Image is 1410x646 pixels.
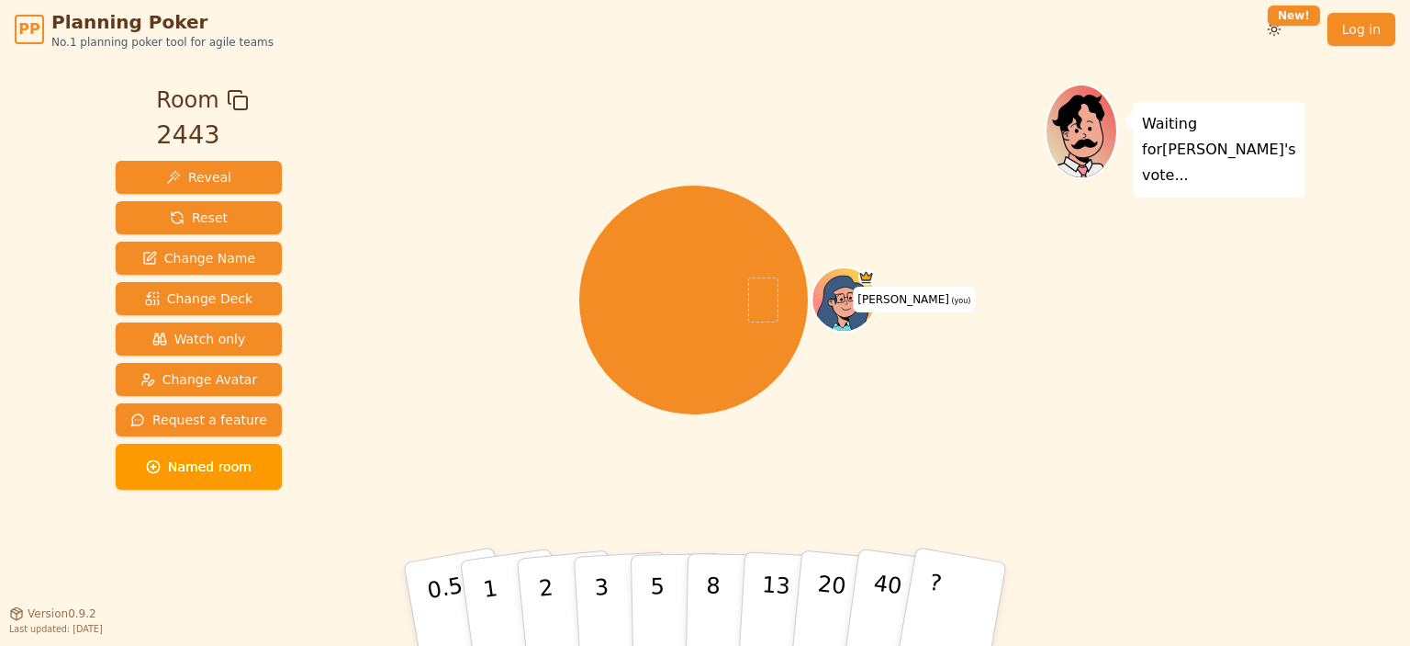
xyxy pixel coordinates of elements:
button: Reset [116,201,282,234]
span: Watch only [152,330,246,348]
p: Waiting for [PERSON_NAME] 's vote... [1142,111,1296,188]
button: Version0.9.2 [9,606,96,621]
button: Reveal [116,161,282,194]
span: Last updated: [DATE] [9,624,103,634]
span: Room [156,84,218,117]
span: Reveal [166,168,231,187]
a: Log in [1327,13,1395,46]
span: No.1 planning poker tool for agile teams [51,35,274,50]
button: Watch only [116,323,282,356]
button: New! [1258,13,1291,46]
button: Request a feature [116,403,282,436]
button: Named room [116,444,282,490]
span: PP [18,18,39,40]
span: Change Avatar [140,370,258,389]
span: Named room [146,458,252,476]
span: Reset [170,209,228,227]
div: New! [1268,6,1320,26]
span: Click to change your name [853,287,975,312]
button: Change Avatar [116,363,282,396]
a: PPPlanning PokerNo.1 planning poker tool for agile teams [15,9,274,50]
button: Change Name [116,242,282,275]
span: Change Name [142,249,255,267]
span: Request a feature [130,411,267,429]
span: Planning Poker [51,9,274,35]
span: Change Deck [145,289,252,308]
button: Change Deck [116,282,282,315]
div: 2443 [156,117,248,154]
span: Nicole is the host [857,269,874,286]
button: Click to change your avatar [813,269,874,330]
span: Version 0.9.2 [28,606,96,621]
span: (you) [949,297,971,305]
